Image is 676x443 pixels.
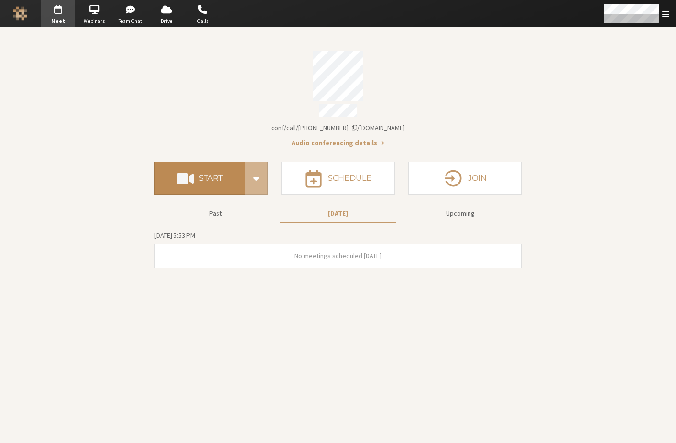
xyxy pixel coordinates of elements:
[245,162,268,195] div: Start conference options
[328,174,371,182] h4: Schedule
[158,205,273,222] button: Past
[114,17,147,25] span: Team Chat
[294,251,382,260] span: No meetings scheduled [DATE]
[652,418,669,436] iframe: Chat
[408,162,522,195] button: Join
[41,17,75,25] span: Meet
[199,174,223,182] h4: Start
[154,230,522,268] section: Today's Meetings
[271,123,405,133] button: Copy my meeting room linkCopy my meeting room link
[403,205,518,222] button: Upcoming
[150,17,183,25] span: Drive
[280,205,396,222] button: [DATE]
[292,138,384,148] button: Audio conferencing details
[186,17,219,25] span: Calls
[154,162,245,195] button: Start
[13,6,27,21] img: Iotum
[77,17,111,25] span: Webinars
[154,231,195,239] span: [DATE] 5:53 PM
[154,44,522,148] section: Account details
[271,123,405,132] span: Copy my meeting room link
[468,174,487,182] h4: Join
[281,162,394,195] button: Schedule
